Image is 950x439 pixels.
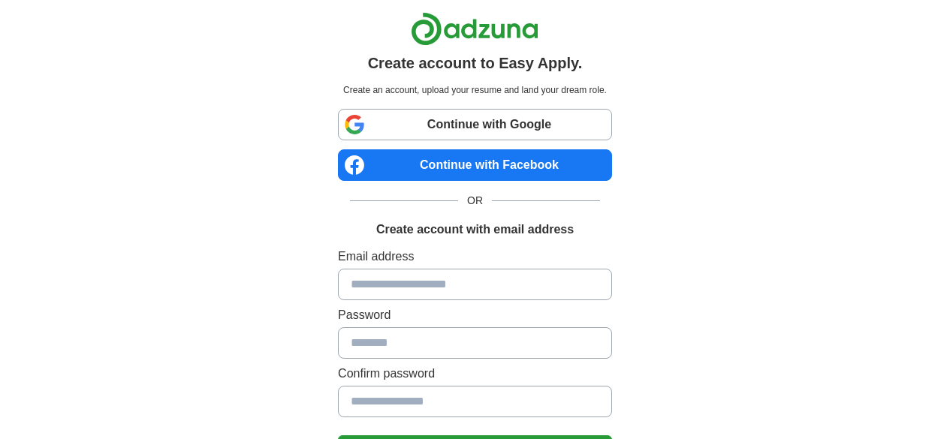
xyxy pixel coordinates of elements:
[411,12,538,46] img: Adzuna logo
[458,193,492,209] span: OR
[338,365,612,383] label: Confirm password
[338,149,612,181] a: Continue with Facebook
[338,306,612,324] label: Password
[341,83,609,97] p: Create an account, upload your resume and land your dream role.
[376,221,574,239] h1: Create account with email address
[338,109,612,140] a: Continue with Google
[368,52,583,74] h1: Create account to Easy Apply.
[338,248,612,266] label: Email address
